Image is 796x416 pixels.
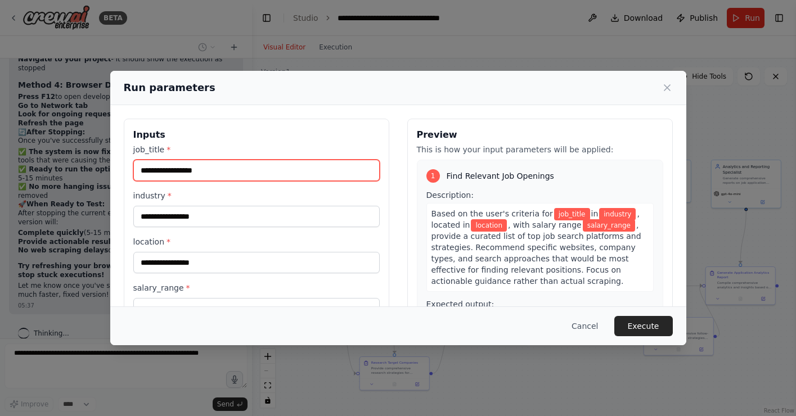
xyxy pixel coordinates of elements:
[583,219,635,232] span: Variable: salary_range
[431,209,553,218] span: Based on the user's criteria for
[124,80,215,96] h2: Run parameters
[426,169,440,183] div: 1
[133,236,380,247] label: location
[614,316,673,336] button: Execute
[417,144,663,155] p: This is how your input parameters will be applied:
[447,170,554,182] span: Find Relevant Job Openings
[599,208,636,220] span: Variable: industry
[133,144,380,155] label: job_title
[591,209,599,218] span: in
[563,316,607,336] button: Cancel
[554,208,590,220] span: Variable: job_title
[431,209,640,229] span: , located in
[508,220,582,229] span: , with salary range
[431,220,641,286] span: , provide a curated list of top job search platforms and strategies. Recommend specific websites,...
[133,190,380,201] label: industry
[426,191,474,200] span: Description:
[133,128,380,142] h3: Inputs
[133,282,380,293] label: salary_range
[426,300,494,309] span: Expected output:
[417,128,663,142] h3: Preview
[471,219,507,232] span: Variable: location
